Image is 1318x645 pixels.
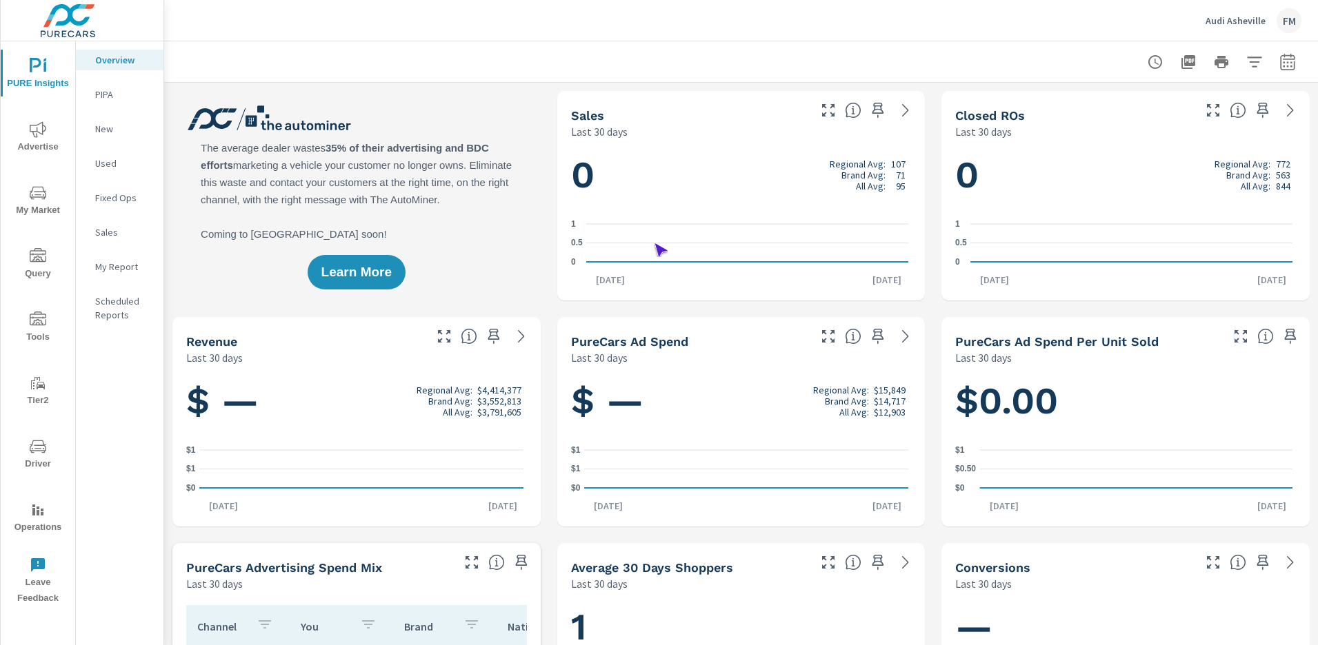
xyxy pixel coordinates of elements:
[867,99,889,121] span: Save this to your personalized report
[95,191,152,205] p: Fixed Ops
[95,88,152,101] p: PIPA
[95,225,152,239] p: Sales
[891,158,906,170] p: 107
[76,187,163,208] div: Fixed Ops
[955,238,967,248] text: 0.5
[845,328,861,345] span: Total cost of media for all PureCars channels for the selected dealership group over the selected...
[461,551,483,573] button: Make Fullscreen
[5,375,71,409] span: Tier2
[5,185,71,218] span: My Market
[483,325,505,347] span: Save this to your personalized report
[95,53,152,67] p: Overview
[586,273,635,287] p: [DATE]
[867,551,889,573] span: Save this to your personalized report
[76,291,163,325] div: Scheduled Reports
[955,445,965,455] text: $1
[1230,102,1246,119] span: Number of Repair Orders Closed by the selected dealership group over the selected time range. [So...
[895,325,917,347] a: See more details in report
[1279,99,1301,121] a: See more details in report
[76,119,163,139] div: New
[584,499,632,513] p: [DATE]
[5,438,71,472] span: Driver
[571,464,581,474] text: $1
[1202,99,1224,121] button: Make Fullscreen
[5,58,71,92] span: PURE Insights
[955,334,1159,349] h5: PureCars Ad Spend Per Unit Sold
[845,554,861,571] span: A rolling 30 day total of daily Shoppers on the dealership website, averaged over the selected da...
[5,311,71,345] span: Tools
[845,102,861,119] span: Number of vehicles sold by the dealership over the selected date range. [Source: This data is sou...
[508,620,556,633] p: National
[95,294,152,322] p: Scheduled Reports
[461,328,477,345] span: Total sales revenue over the selected date range. [Source: This data is sourced from the dealer’s...
[571,349,628,366] p: Last 30 days
[1248,499,1296,513] p: [DATE]
[571,334,688,349] h5: PureCars Ad Spend
[825,396,869,407] p: Brand Avg:
[477,385,521,396] p: $4,414,377
[571,219,576,229] text: 1
[896,181,906,192] p: 95
[571,257,576,267] text: 0
[1206,14,1266,27] p: Audi Asheville
[477,407,521,418] p: $3,791,605
[76,222,163,243] div: Sales
[1230,554,1246,571] span: The number of dealer-specified goals completed by a visitor. [Source: This data is provided by th...
[95,122,152,136] p: New
[197,620,246,633] p: Channel
[980,499,1028,513] p: [DATE]
[874,385,906,396] p: $15,849
[571,575,628,592] p: Last 30 days
[895,99,917,121] a: See more details in report
[186,445,196,455] text: $1
[510,325,532,347] a: See more details in report
[571,378,912,424] h1: $ —
[1252,99,1274,121] span: Save this to your personalized report
[321,266,392,278] span: Learn More
[856,181,886,192] p: All Avg:
[5,121,71,155] span: Advertise
[955,108,1025,123] h5: Closed ROs
[970,273,1019,287] p: [DATE]
[817,325,839,347] button: Make Fullscreen
[95,260,152,274] p: My Report
[301,620,349,633] p: You
[477,396,521,407] p: $3,552,813
[1226,170,1270,181] p: Brand Avg:
[955,349,1012,366] p: Last 30 days
[571,445,581,455] text: $1
[510,551,532,573] span: Save this to your personalized report
[76,153,163,174] div: Used
[186,560,382,575] h5: PureCars Advertising Spend Mix
[404,620,452,633] p: Brand
[479,499,527,513] p: [DATE]
[863,273,911,287] p: [DATE]
[5,502,71,535] span: Operations
[896,170,906,181] p: 71
[5,248,71,282] span: Query
[1252,551,1274,573] span: Save this to your personalized report
[186,464,196,474] text: $1
[95,156,152,170] p: Used
[433,325,455,347] button: Make Fullscreen
[1241,48,1268,76] button: Apply Filters
[874,396,906,407] p: $14,717
[186,483,196,493] text: $0
[186,334,237,349] h5: Revenue
[1230,325,1252,347] button: Make Fullscreen
[199,499,248,513] p: [DATE]
[308,255,406,289] button: Learn More
[571,483,581,493] text: $0
[1241,181,1270,192] p: All Avg:
[955,219,960,229] text: 1
[5,557,71,606] span: Leave Feedback
[1215,158,1270,170] p: Regional Avg:
[1279,551,1301,573] a: See more details in report
[186,349,243,366] p: Last 30 days
[1202,551,1224,573] button: Make Fullscreen
[1279,325,1301,347] span: Save this to your personalized report
[428,396,472,407] p: Brand Avg:
[895,551,917,573] a: See more details in report
[571,152,912,198] h1: 0
[571,108,604,123] h5: Sales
